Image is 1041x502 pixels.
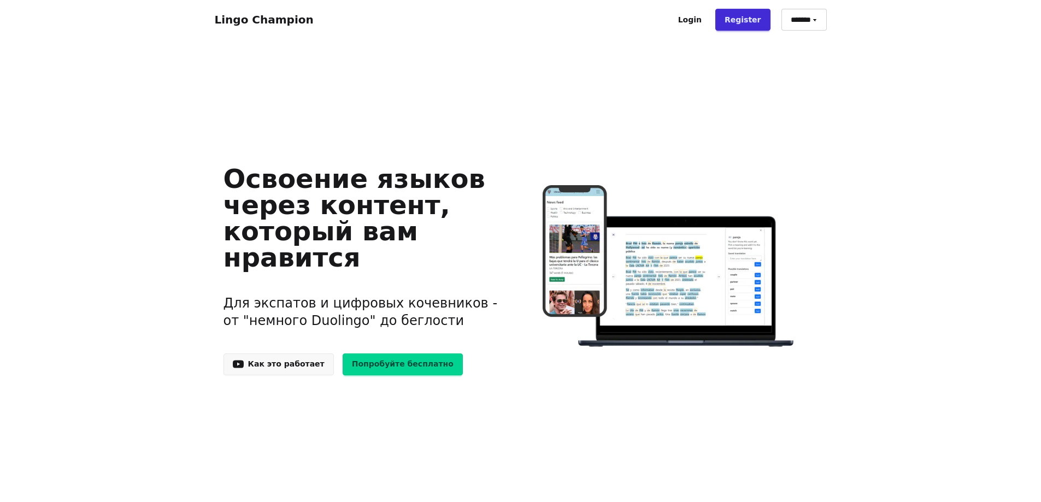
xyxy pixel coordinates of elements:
[669,9,711,31] a: Login
[224,281,504,342] h3: Для экспатов и цифровых кочевников - от "немного Duolingo" до беглости
[215,13,314,26] a: Lingo Champion
[343,353,463,375] a: Попробуйте бесплатно
[521,185,817,349] img: Изучайте языки онлайн
[224,166,504,270] h1: Освоение языков через контент, который вам нравится
[715,9,771,31] a: Register
[224,353,334,375] a: Как это работает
